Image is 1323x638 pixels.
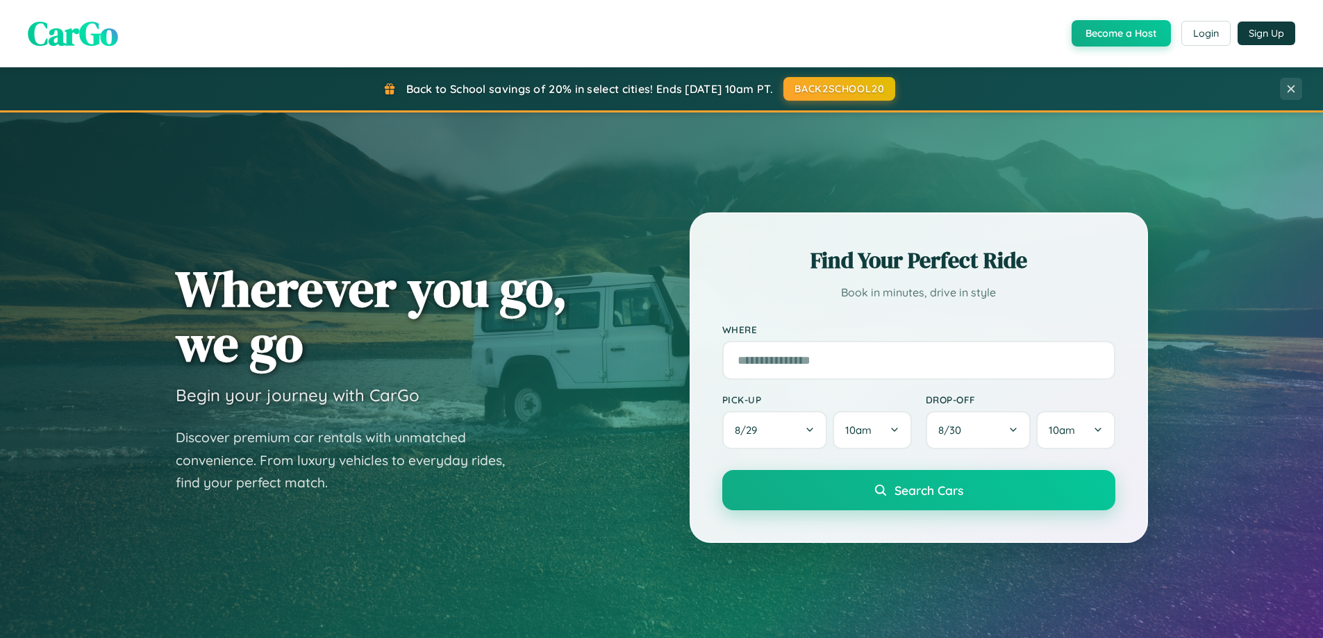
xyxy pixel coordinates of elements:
button: 10am [1036,411,1115,449]
h3: Begin your journey with CarGo [176,385,419,405]
span: 8 / 30 [938,423,968,437]
button: Become a Host [1072,20,1171,47]
button: Search Cars [722,470,1115,510]
span: 8 / 29 [735,423,764,437]
p: Book in minutes, drive in style [722,283,1115,303]
button: 8/29 [722,411,828,449]
h2: Find Your Perfect Ride [722,245,1115,276]
button: Login [1181,21,1231,46]
span: Back to School savings of 20% in select cities! Ends [DATE] 10am PT. [406,82,773,96]
p: Discover premium car rentals with unmatched convenience. From luxury vehicles to everyday rides, ... [176,426,523,494]
label: Drop-off [926,394,1115,405]
span: 10am [845,423,872,437]
span: CarGo [28,10,118,56]
h1: Wherever you go, we go [176,261,567,371]
button: 10am [833,411,911,449]
span: 10am [1049,423,1075,437]
button: BACK2SCHOOL20 [783,77,895,101]
button: 8/30 [926,411,1031,449]
label: Where [722,324,1115,335]
button: Sign Up [1238,22,1295,45]
span: Search Cars [895,482,963,498]
label: Pick-up [722,394,912,405]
